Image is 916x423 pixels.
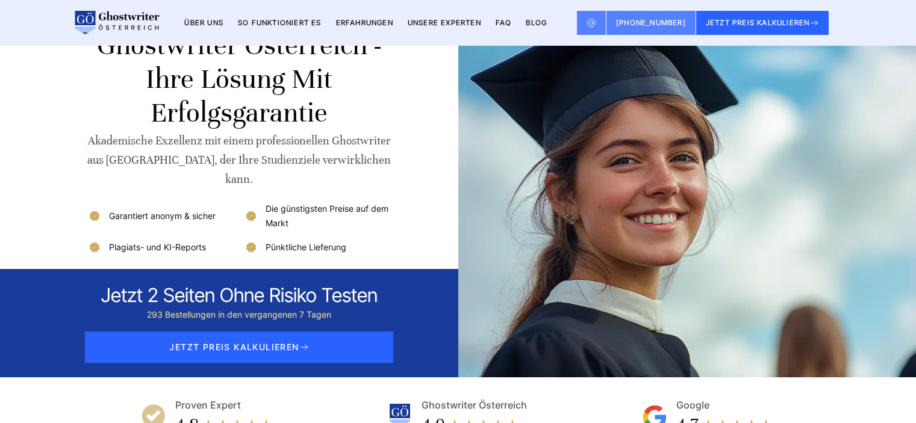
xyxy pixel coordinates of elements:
img: Garantiert anonym & sicher [87,209,102,223]
li: Die günstigsten Preise auf dem Markt [244,202,391,230]
div: Google [676,397,709,413]
img: Die günstigsten Preise auf dem Markt [244,209,258,223]
span: [PHONE_NUMBER] [616,18,686,27]
div: 293 Bestellungen in den vergangenen 7 Tagen [101,307,378,322]
span: JETZT PREIS KALKULIEREN [85,332,393,363]
a: FAQ [496,18,512,27]
a: Erfahrungen [336,18,393,27]
div: Jetzt 2 seiten ohne risiko testen [101,283,378,307]
a: [PHONE_NUMBER] [606,11,696,35]
h1: Ghostwriter Österreich - Ihre Lösung mit Erfolgsgarantie [87,29,391,130]
li: Garantiert anonym & sicher [87,202,235,230]
a: BLOG [526,18,547,27]
img: Plagiats- und KI-Reports [87,240,102,255]
button: JETZT PREIS KALKULIEREN [696,11,829,35]
a: Unsere Experten [408,18,481,27]
li: Plagiats- und KI-Reports [87,240,235,255]
div: Proven Expert [175,397,241,413]
img: Email [587,18,596,28]
li: Pünktliche Lieferung [244,240,391,255]
img: Pünktliche Lieferung [244,240,258,255]
div: Akademische Exzellenz mit einem professionellen Ghostwriter aus [GEOGRAPHIC_DATA], der Ihre Studi... [87,131,391,189]
img: logo wirschreiben [73,11,160,35]
a: So funktioniert es [238,18,322,27]
div: Ghostwriter Österreich [422,397,527,413]
a: Über uns [184,18,223,27]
